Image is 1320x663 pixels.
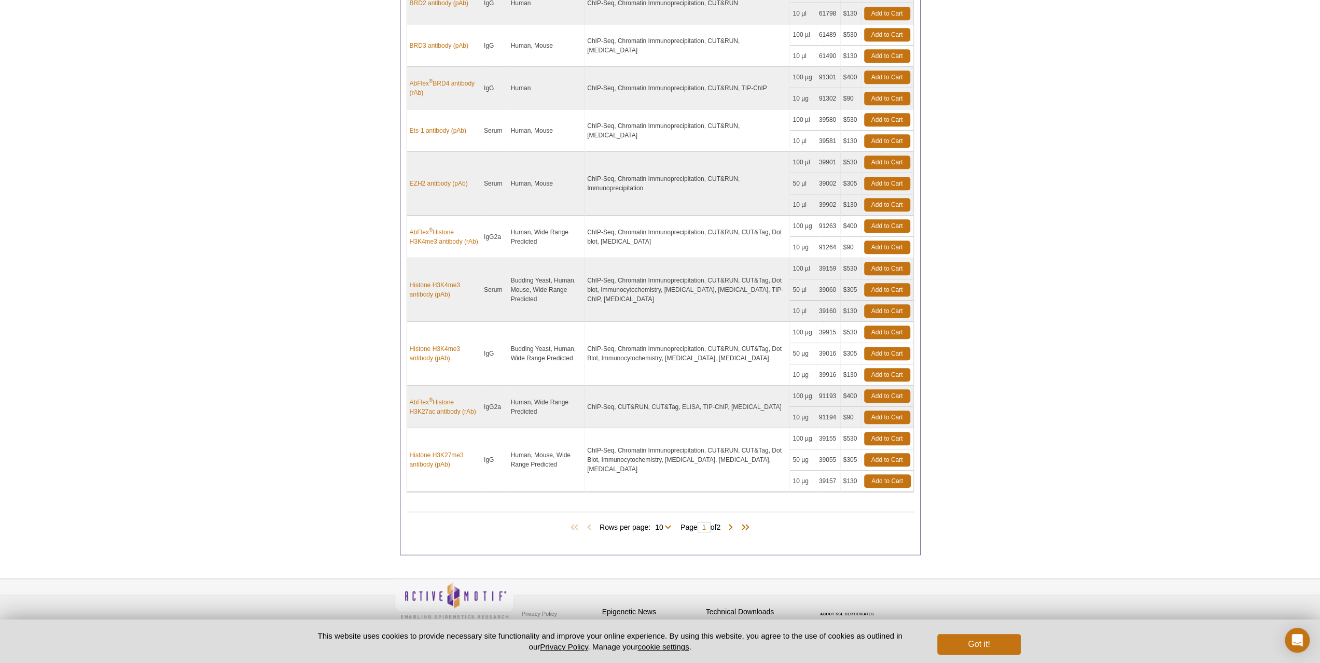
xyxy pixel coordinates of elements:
td: $130 [841,46,862,67]
a: AbFlex®BRD4 antibody (rAb) [410,79,478,97]
td: 50 µl [790,173,816,194]
a: Add to Cart [864,432,910,445]
a: Add to Cart [864,262,910,275]
td: 39155 [816,428,841,449]
td: Human, Wide Range Predicted [508,216,585,258]
td: 10 µg [790,471,816,492]
td: ChIP-Seq, Chromatin Immunoprecipitation, CUT&RUN, CUT&Tag, Dot Blot, Immunocytochemistry, [MEDICA... [585,428,790,492]
td: 39060 [816,279,841,301]
td: $400 [841,216,862,237]
td: ChIP-Seq, Chromatin Immunoprecipitation, CUT&RUN, CUT&Tag, Dot Blot, Immunocytochemistry, [MEDICA... [585,322,790,386]
td: $130 [841,131,862,152]
a: Add to Cart [864,389,910,403]
a: Add to Cart [864,347,910,360]
span: 2 [716,523,720,531]
a: Histone H3K4me3 antibody (pAb) [410,344,478,363]
sup: ® [429,78,433,84]
button: cookie settings [637,642,689,651]
td: $530 [841,152,862,173]
a: Add to Cart [864,70,910,84]
td: 61490 [816,46,841,67]
td: $130 [841,3,862,24]
a: Add to Cart [864,368,910,382]
td: 50 µl [790,279,816,301]
td: $305 [841,449,862,471]
td: Serum [481,109,508,152]
td: Budding Yeast, Human, Wide Range Predicted [508,322,585,386]
td: $530 [841,258,862,279]
td: 50 µg [790,343,816,364]
td: Budding Yeast, Human, Mouse, Wide Range Predicted [508,258,585,322]
td: 39915 [816,322,841,343]
td: Human, Mouse [508,109,585,152]
td: 10 µg [790,237,816,258]
td: ChIP-Seq, Chromatin Immunoprecipitation, CUT&RUN, CUT&Tag, Dot blot, [MEDICAL_DATA] [585,216,790,258]
td: 100 µg [790,428,816,449]
p: This website uses cookies to provide necessary site functionality and improve your online experie... [300,630,921,652]
td: 100 µl [790,258,816,279]
td: ChIP-Seq, Chromatin Immunoprecipitation, CUT&RUN, [MEDICAL_DATA] [585,109,790,152]
a: Histone H3K4me3 antibody (pAb) [410,280,478,299]
td: $130 [841,301,862,322]
button: Got it! [937,634,1020,655]
a: Add to Cart [864,198,910,211]
a: Add to Cart [864,453,910,467]
h4: Epigenetic News [602,608,701,616]
td: 100 µg [790,386,816,407]
td: $130 [841,471,862,492]
td: $90 [841,237,862,258]
a: Ets-1 antibody (pAb) [410,126,466,135]
td: $90 [841,407,862,428]
td: $400 [841,386,862,407]
td: Human, Mouse [508,24,585,67]
td: Serum [481,258,508,322]
td: 10 µl [790,301,816,322]
td: 100 µg [790,322,816,343]
span: Page of [675,522,726,532]
a: Add to Cart [864,92,910,105]
td: IgG [481,67,508,109]
td: 10 µl [790,3,816,24]
td: 39002 [816,173,841,194]
td: 61798 [816,3,841,24]
a: Add to Cart [864,156,910,169]
td: ChIP-Seq, Chromatin Immunoprecipitation, CUT&RUN, Immunoprecipitation [585,152,790,216]
td: $530 [841,109,862,131]
td: 39916 [816,364,841,386]
td: 39580 [816,109,841,131]
td: Human, Mouse [508,152,585,216]
a: Add to Cart [864,177,910,190]
td: 39055 [816,449,841,471]
td: 10 µg [790,407,816,428]
a: Add to Cart [864,134,910,148]
a: Add to Cart [864,28,910,41]
td: 100 µl [790,109,816,131]
span: Rows per page: [600,521,675,532]
td: 100 µl [790,152,816,173]
h4: Technical Downloads [706,608,804,616]
a: Add to Cart [864,304,910,318]
td: IgG [481,322,508,386]
td: 39901 [816,152,841,173]
td: 91263 [816,216,841,237]
td: ChIP-Seq, CUT&RUN, CUT&Tag, ELISA, TIP-ChIP, [MEDICAL_DATA] [585,386,790,428]
td: $305 [841,343,862,364]
a: Add to Cart [864,241,910,254]
a: Add to Cart [864,219,910,233]
a: Add to Cart [864,474,911,488]
a: Add to Cart [864,411,910,424]
td: 91193 [816,386,841,407]
td: 100 µg [790,216,816,237]
a: Add to Cart [864,283,910,297]
a: AbFlex®Histone H3K27ac antibody (rAb) [410,398,478,416]
a: ABOUT SSL CERTIFICATES [820,612,874,616]
td: 100 µl [790,24,816,46]
td: 39016 [816,343,841,364]
td: 10 µl [790,46,816,67]
td: Human, Mouse, Wide Range Predicted [508,428,585,492]
a: BRD3 antibody (pAb) [410,41,468,50]
td: 10 µl [790,131,816,152]
td: $530 [841,24,862,46]
td: 91194 [816,407,841,428]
